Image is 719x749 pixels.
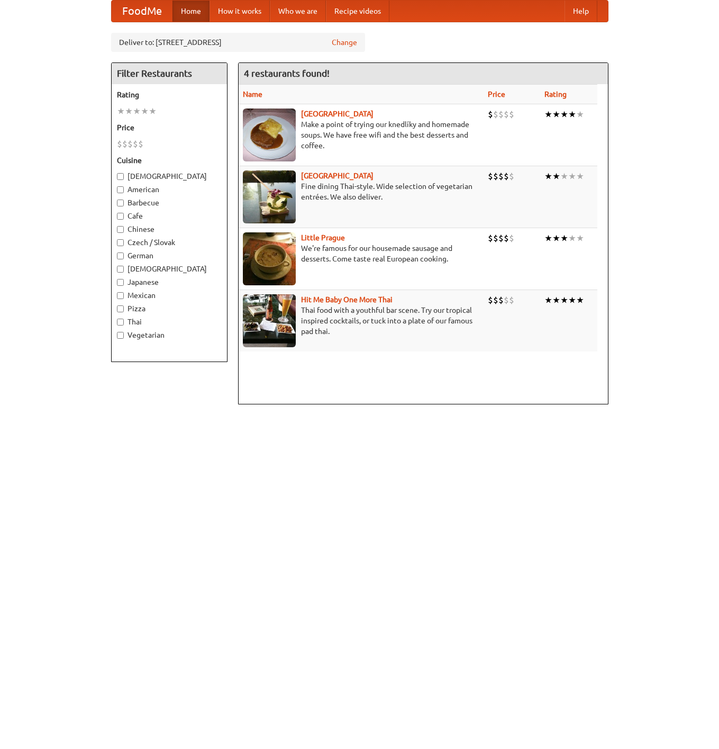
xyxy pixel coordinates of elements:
[493,232,498,244] li: $
[141,105,149,117] li: ★
[117,252,124,259] input: German
[243,181,480,202] p: Fine dining Thai-style. Wide selection of vegetarian entrées. We also deliver.
[117,237,222,248] label: Czech / Slovak
[552,232,560,244] li: ★
[117,171,222,182] label: [DEMOGRAPHIC_DATA]
[493,109,498,120] li: $
[498,109,504,120] li: $
[560,109,568,120] li: ★
[544,232,552,244] li: ★
[117,319,124,326] input: Thai
[243,170,296,223] img: satay.jpg
[112,63,227,84] h4: Filter Restaurants
[243,294,296,347] img: babythai.jpg
[568,170,576,182] li: ★
[243,119,480,151] p: Make a point of trying our knedlíky and homemade soups. We have free wifi and the best desserts a...
[117,303,222,314] label: Pizza
[326,1,389,22] a: Recipe videos
[301,295,393,304] a: Hit Me Baby One More Thai
[117,200,124,206] input: Barbecue
[332,37,357,48] a: Change
[117,173,124,180] input: [DEMOGRAPHIC_DATA]
[498,294,504,306] li: $
[301,110,374,118] a: [GEOGRAPHIC_DATA]
[552,170,560,182] li: ★
[568,294,576,306] li: ★
[243,232,296,285] img: littleprague.jpg
[493,294,498,306] li: $
[117,186,124,193] input: American
[117,264,222,274] label: [DEMOGRAPHIC_DATA]
[488,170,493,182] li: $
[565,1,597,22] a: Help
[117,138,122,150] li: $
[544,170,552,182] li: ★
[112,1,172,22] a: FoodMe
[576,170,584,182] li: ★
[568,109,576,120] li: ★
[544,109,552,120] li: ★
[509,109,514,120] li: $
[243,109,296,161] img: czechpoint.jpg
[243,243,480,264] p: We're famous for our housemade sausage and desserts. Come taste real European cooking.
[117,266,124,273] input: [DEMOGRAPHIC_DATA]
[560,232,568,244] li: ★
[552,109,560,120] li: ★
[210,1,270,22] a: How it works
[117,305,124,312] input: Pizza
[128,138,133,150] li: $
[488,90,505,98] a: Price
[568,232,576,244] li: ★
[509,294,514,306] li: $
[117,213,124,220] input: Cafe
[301,172,374,180] a: [GEOGRAPHIC_DATA]
[117,211,222,221] label: Cafe
[117,184,222,195] label: American
[117,226,124,233] input: Chinese
[172,1,210,22] a: Home
[488,294,493,306] li: $
[560,294,568,306] li: ★
[122,138,128,150] li: $
[117,224,222,234] label: Chinese
[244,68,330,78] ng-pluralize: 4 restaurants found!
[133,105,141,117] li: ★
[138,138,143,150] li: $
[576,232,584,244] li: ★
[504,109,509,120] li: $
[117,279,124,286] input: Japanese
[498,170,504,182] li: $
[504,294,509,306] li: $
[133,138,138,150] li: $
[509,170,514,182] li: $
[301,233,345,242] a: Little Prague
[544,294,552,306] li: ★
[504,170,509,182] li: $
[117,105,125,117] li: ★
[117,197,222,208] label: Barbecue
[488,109,493,120] li: $
[125,105,133,117] li: ★
[576,109,584,120] li: ★
[488,232,493,244] li: $
[117,292,124,299] input: Mexican
[117,155,222,166] h5: Cuisine
[117,250,222,261] label: German
[117,317,222,327] label: Thai
[243,90,262,98] a: Name
[117,277,222,287] label: Japanese
[117,89,222,100] h5: Rating
[576,294,584,306] li: ★
[117,239,124,246] input: Czech / Slovak
[498,232,504,244] li: $
[544,90,567,98] a: Rating
[509,232,514,244] li: $
[493,170,498,182] li: $
[117,290,222,301] label: Mexican
[270,1,326,22] a: Who we are
[552,294,560,306] li: ★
